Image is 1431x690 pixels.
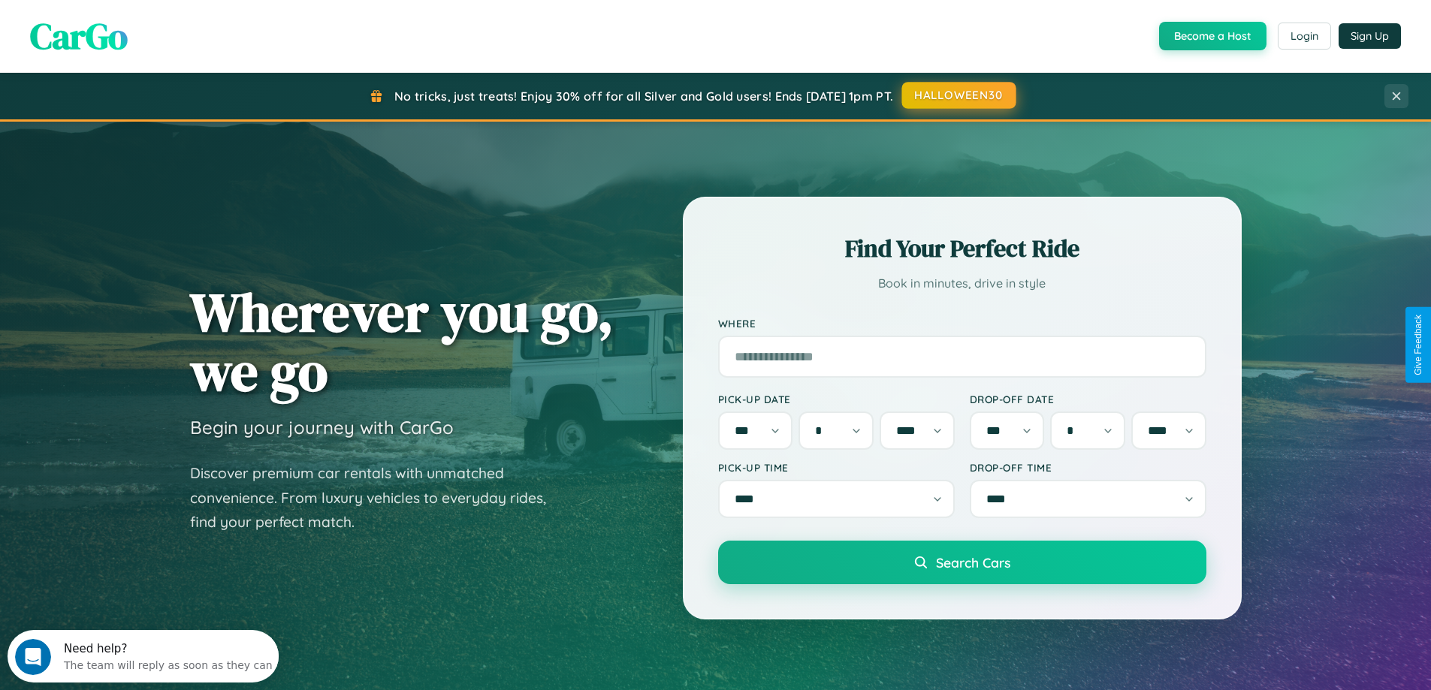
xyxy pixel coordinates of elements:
[718,393,955,405] label: Pick-up Date
[902,82,1016,109] button: HALLOWEEN30
[970,393,1206,405] label: Drop-off Date
[936,554,1010,571] span: Search Cars
[190,461,566,535] p: Discover premium car rentals with unmatched convenience. From luxury vehicles to everyday rides, ...
[190,416,454,438] h3: Begin your journey with CarGo
[1339,23,1401,49] button: Sign Up
[718,461,955,474] label: Pick-up Time
[56,25,265,41] div: The team will reply as soon as they can
[394,89,893,104] span: No tricks, just treats! Enjoy 30% off for all Silver and Gold users! Ends [DATE] 1pm PT.
[1278,23,1331,50] button: Login
[718,317,1206,330] label: Where
[718,232,1206,265] h2: Find Your Perfect Ride
[190,282,614,401] h1: Wherever you go, we go
[1159,22,1266,50] button: Become a Host
[1413,315,1423,375] div: Give Feedback
[15,639,51,675] iframe: Intercom live chat
[970,461,1206,474] label: Drop-off Time
[718,273,1206,294] p: Book in minutes, drive in style
[56,13,265,25] div: Need help?
[6,6,279,47] div: Open Intercom Messenger
[718,541,1206,584] button: Search Cars
[8,630,279,682] iframe: Intercom live chat discovery launcher
[30,11,128,61] span: CarGo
